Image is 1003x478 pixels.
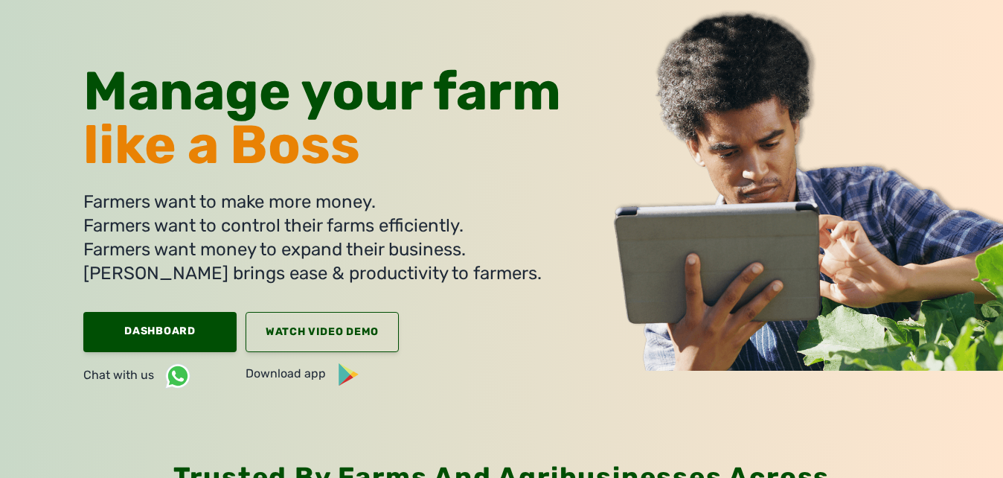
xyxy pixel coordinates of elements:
[246,361,399,391] a: Download app
[83,60,561,123] span: Manage your farm
[83,368,163,382] span: Chat with us
[602,5,1003,371] img: guy with laptop
[83,238,561,261] li: Farmers want money to expand their business.
[83,190,561,214] li: Farmers want to make more money.
[83,361,237,391] a: Chat with us
[83,312,237,352] a: Dashboard
[246,366,335,380] span: Download app
[246,312,399,352] a: Watch Video Demo
[83,113,360,176] span: like a Boss
[83,261,561,285] li: [PERSON_NAME] brings ease & productivity to farmers.
[83,214,561,238] li: Farmers want to control their farms efficiently.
